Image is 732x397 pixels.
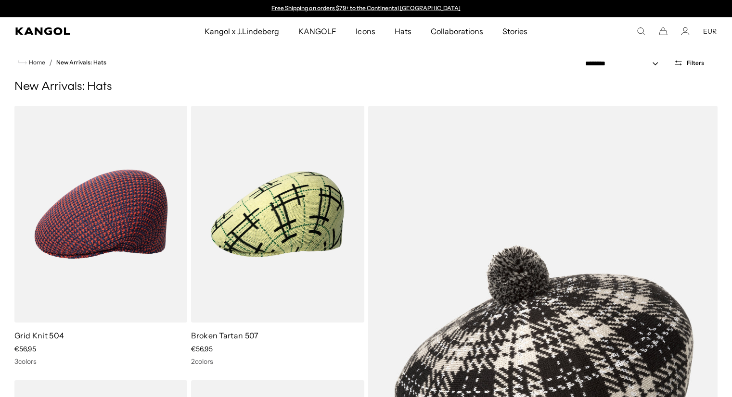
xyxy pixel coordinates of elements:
[191,331,258,340] a: Broken Tartan 507
[659,27,668,36] button: Cart
[687,60,704,66] span: Filters
[195,17,289,45] a: Kangol x J.Lindeberg
[18,58,45,67] a: Home
[271,4,461,12] a: Free Shipping on orders $79+ to the Continental [GEOGRAPHIC_DATA]
[191,357,364,366] div: 2 colors
[14,345,36,353] span: €56,95
[581,59,668,69] select: Sort by: Featured
[45,57,52,68] li: /
[14,331,64,340] a: Grid Knit 504
[681,27,690,36] a: Account
[267,5,465,12] slideshow-component: Announcement bar
[267,5,465,12] div: Announcement
[191,345,213,353] span: €56,95
[191,106,364,323] img: Broken Tartan 507
[385,17,421,45] a: Hats
[493,17,537,45] a: Stories
[289,17,346,45] a: KANGOLF
[502,17,527,45] span: Stories
[298,17,336,45] span: KANGOLF
[356,17,375,45] span: Icons
[637,27,645,36] summary: Search here
[56,59,106,66] a: New Arrivals: Hats
[14,357,187,366] div: 3 colors
[431,17,483,45] span: Collaborations
[395,17,411,45] span: Hats
[267,5,465,12] div: 1 of 2
[27,59,45,66] span: Home
[15,27,135,35] a: Kangol
[205,17,280,45] span: Kangol x J.Lindeberg
[14,80,718,94] h1: New Arrivals: Hats
[703,27,717,36] button: EUR
[346,17,385,45] a: Icons
[668,59,710,67] button: Open filters
[14,106,187,323] img: Grid Knit 504
[421,17,493,45] a: Collaborations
